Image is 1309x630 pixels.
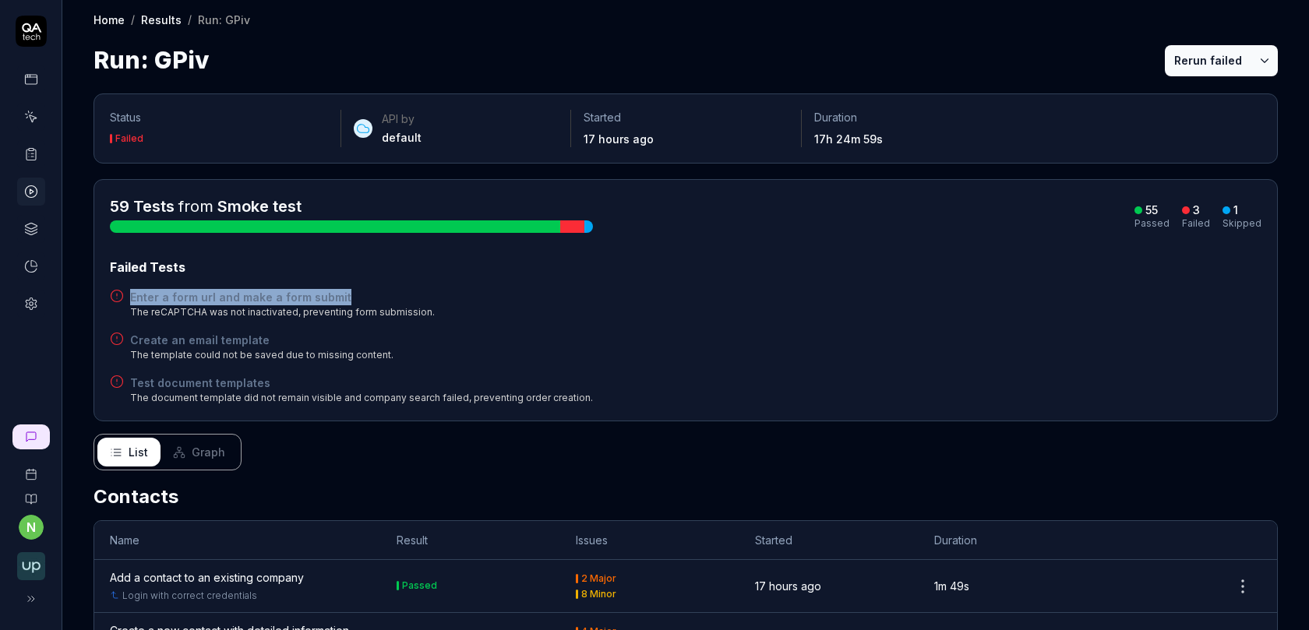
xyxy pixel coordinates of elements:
div: 55 [1145,203,1158,217]
a: Book a call with us [6,456,55,480]
div: The document template did not remain visible and company search failed, preventing order creation. [130,391,593,405]
div: 1 [1233,203,1238,217]
span: 59 Tests [110,197,175,216]
time: 17 hours ago [755,579,821,593]
div: Failed [115,134,143,143]
div: / [188,12,192,27]
th: Started [739,521,919,560]
a: Documentation [6,480,55,505]
a: New conversation [12,424,50,449]
button: n [19,515,44,540]
div: 2 Major [581,574,616,583]
span: Graph [192,444,225,460]
a: Create an email template [130,332,393,348]
div: Run: GPiv [198,12,250,27]
div: Failed [1182,219,1210,228]
div: API by [382,111,422,127]
div: Skipped [1223,219,1261,228]
p: Started [584,110,789,125]
div: 8 Minor [581,590,616,599]
div: The reCAPTCHA was not inactivated, preventing form submission. [130,305,435,319]
a: Results [141,12,182,27]
button: Upsales Logo [6,540,55,583]
div: Passed [402,581,437,590]
div: Passed [1134,219,1170,228]
div: / [131,12,135,27]
a: Add a contact to an existing company [110,569,304,586]
span: List [129,444,148,460]
h2: Contacts [93,483,1278,511]
button: List [97,438,161,466]
th: Duration [919,521,1098,560]
time: 1m 49s [934,579,969,593]
time: 17 hours ago [584,132,654,146]
div: 3 [1193,203,1200,217]
a: Smoke test [217,197,302,216]
time: 17h 24m 59s [814,132,883,146]
button: Graph [161,438,238,466]
a: Test document templates [130,375,593,391]
img: Upsales Logo [17,552,45,580]
p: Duration [814,110,1019,125]
h1: Run: GPiv [93,43,209,78]
th: Result [381,521,560,560]
a: Home [93,12,125,27]
div: The template could not be saved due to missing content. [130,348,393,362]
a: Login with correct credentials [122,589,257,603]
a: Enter a form url and make a form submit [130,289,435,305]
span: from [178,197,213,216]
div: Failed Tests [110,258,1261,276]
th: Name [94,521,381,560]
th: Issues [560,521,739,560]
button: Rerun failed [1165,45,1251,76]
div: default [382,130,422,146]
p: Status [110,110,328,125]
